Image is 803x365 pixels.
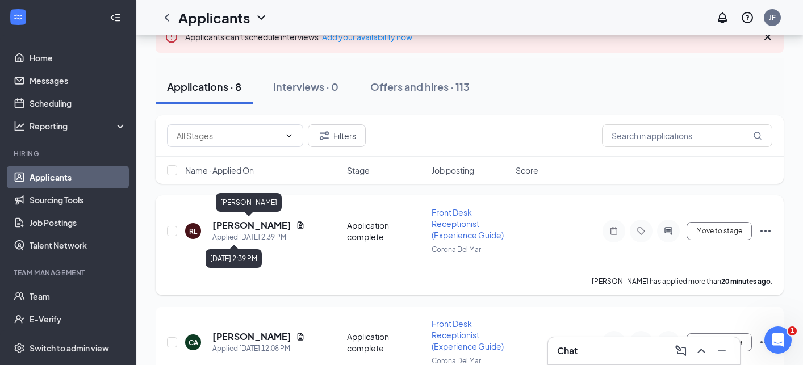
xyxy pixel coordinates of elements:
span: Front Desk Receptionist (Experience Guide) [432,207,504,240]
a: Applicants [30,166,127,188]
svg: ChevronUp [695,344,708,358]
svg: ComposeMessage [674,344,688,358]
h5: [PERSON_NAME] [212,330,291,343]
span: Name · Applied On [185,165,254,176]
h3: Chat [557,345,578,357]
svg: Collapse [110,12,121,23]
svg: Error [165,30,178,44]
svg: Cross [761,30,775,44]
button: ChevronUp [692,342,710,360]
a: Scheduling [30,92,127,115]
div: Applications · 8 [167,79,241,94]
svg: Note [607,226,621,236]
span: Corona Del Mar [432,245,481,254]
button: Move to stage [687,333,752,351]
a: Home [30,47,127,69]
p: [PERSON_NAME] has applied more than . [592,276,772,286]
b: 20 minutes ago [721,277,771,286]
div: Team Management [14,268,124,278]
a: E-Verify [30,308,127,330]
a: Team [30,285,127,308]
h5: [PERSON_NAME] [212,219,291,232]
button: Filter Filters [308,124,366,147]
svg: ChevronDown [285,131,294,140]
button: ComposeMessage [672,342,690,360]
a: Messages [30,69,127,92]
svg: Minimize [715,344,729,358]
span: 1 [788,326,797,335]
svg: ActiveChat [662,226,675,236]
div: Hiring [14,149,124,158]
span: Score [516,165,538,176]
input: All Stages [177,129,280,142]
div: Application complete [347,220,425,242]
svg: Settings [14,342,25,354]
span: Front Desk Receptionist (Experience Guide) [432,318,504,351]
div: [DATE] 2:39 PM [206,249,262,268]
svg: WorkstreamLogo [12,11,24,23]
div: [PERSON_NAME] [216,193,282,212]
div: Offers and hires · 113 [370,79,470,94]
div: Reporting [30,120,127,132]
svg: Document [296,332,305,341]
iframe: Intercom live chat [764,326,792,354]
span: Corona Del Mar [432,356,481,365]
svg: Notifications [716,11,729,24]
svg: Ellipses [759,224,772,238]
svg: Filter [317,129,331,142]
svg: Analysis [14,120,25,132]
a: Talent Network [30,234,127,257]
a: Job Postings [30,211,127,234]
div: JF [769,12,776,22]
div: CA [189,338,198,347]
div: Switch to admin view [30,342,109,354]
span: Job posting [432,165,474,176]
div: Interviews · 0 [273,79,338,94]
button: Move to stage [687,222,752,240]
a: Sourcing Tools [30,188,127,211]
button: Minimize [713,342,731,360]
span: Applicants can't schedule interviews. [185,32,412,42]
input: Search in applications [602,124,772,147]
svg: Ellipses [759,335,772,349]
svg: ChevronDown [254,11,268,24]
h1: Applicants [178,8,250,27]
div: RL [189,226,197,236]
svg: Tag [634,226,648,236]
div: Application complete [347,331,425,354]
span: Stage [347,165,370,176]
div: Applied [DATE] 2:39 PM [212,232,305,243]
svg: Document [296,221,305,230]
svg: ChevronLeft [160,11,174,24]
svg: QuestionInfo [741,11,754,24]
div: Applied [DATE] 12:08 PM [212,343,305,354]
a: Add your availability now [322,32,412,42]
svg: MagnifyingGlass [753,131,762,140]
